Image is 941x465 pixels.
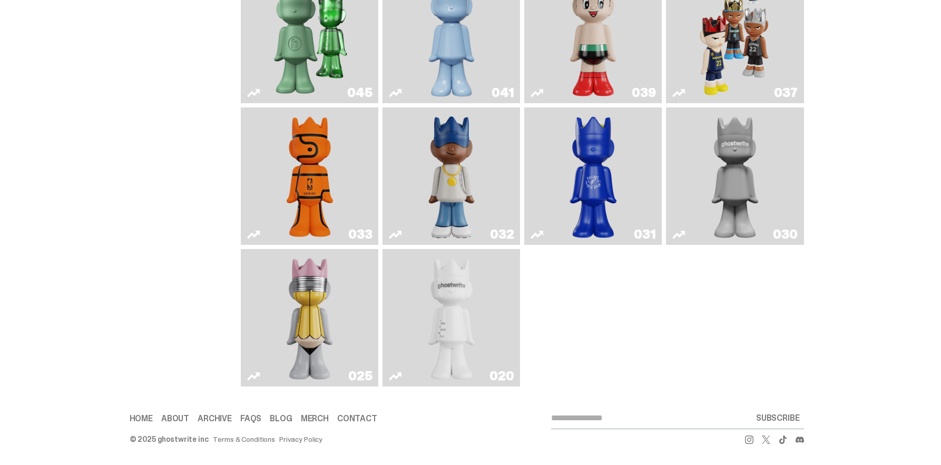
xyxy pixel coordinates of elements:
div: 030 [773,228,797,241]
a: Terms & Conditions [213,436,275,443]
a: ghost [389,253,514,382]
a: Archive [198,414,232,423]
div: © 2025 ghostwrite inc [130,436,209,443]
a: Merch [301,414,329,423]
div: 045 [347,86,372,99]
div: 032 [490,228,514,241]
div: 020 [489,370,514,382]
img: ghost [415,253,488,382]
button: SUBSCRIBE [752,408,804,429]
a: FAQs [240,414,261,423]
img: Swingman [415,112,488,241]
a: One [672,112,797,241]
a: Swingman [389,112,514,241]
a: Latte [531,112,655,241]
div: 031 [634,228,655,241]
a: Contact [337,414,377,423]
a: Privacy Policy [279,436,322,443]
img: Game Ball [282,112,338,241]
a: About [161,414,189,423]
img: Latte [557,112,630,241]
img: One [699,112,771,241]
a: Game Ball [247,112,372,241]
div: 033 [348,228,372,241]
img: No. 2 Pencil [273,253,346,382]
a: No. 2 Pencil [247,253,372,382]
div: 025 [348,370,372,382]
a: Home [130,414,153,423]
div: 037 [774,86,797,99]
div: 041 [492,86,514,99]
a: Blog [270,414,292,423]
div: 039 [632,86,655,99]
